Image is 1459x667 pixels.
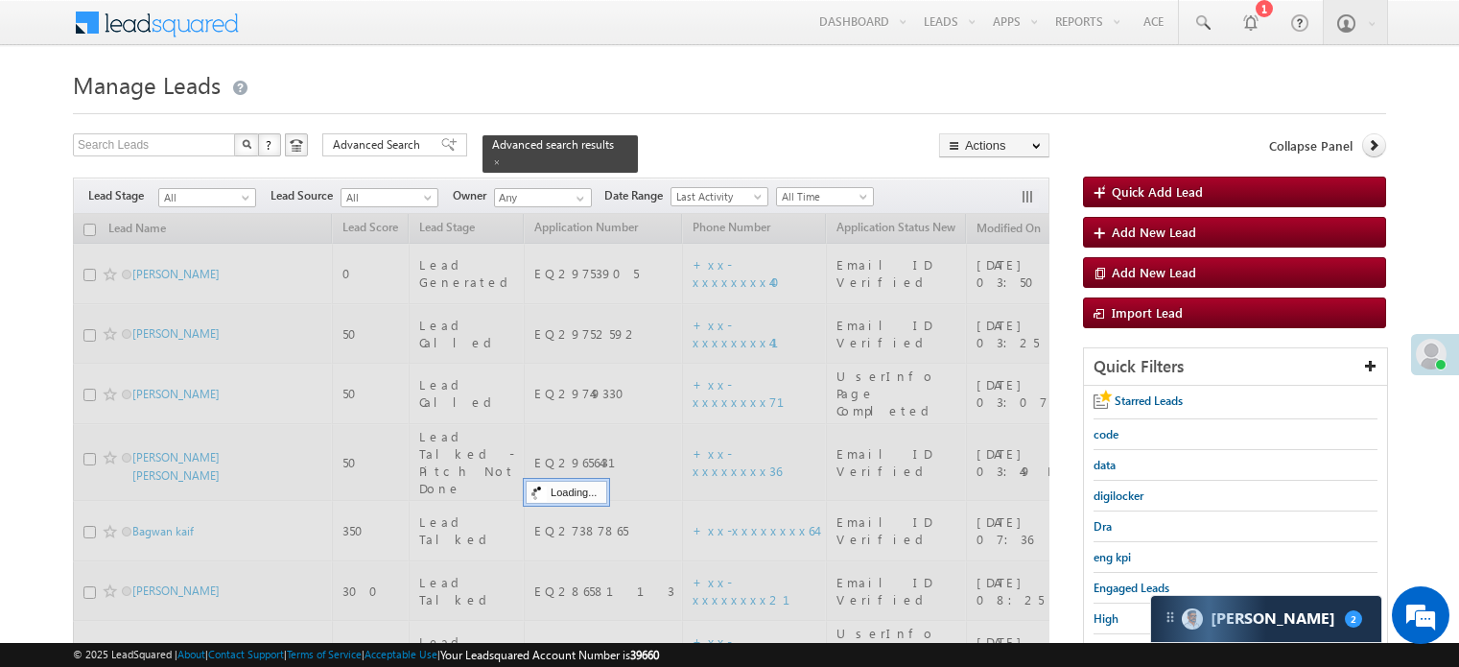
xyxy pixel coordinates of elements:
a: About [177,648,205,660]
span: All [341,189,433,206]
a: All [158,188,256,207]
a: Last Activity [671,187,768,206]
span: Lead Stage [88,187,158,204]
span: Dra [1094,519,1112,534]
a: Acceptable Use [365,648,437,660]
span: Advanced Search [333,136,426,154]
button: ? [258,133,281,156]
span: All [159,189,250,206]
span: Lead Source [271,187,341,204]
span: data [1094,458,1116,472]
span: Add New Lead [1112,224,1196,240]
img: Search [242,139,251,149]
span: 39660 [630,648,659,662]
a: Contact Support [208,648,284,660]
span: All Time [777,188,868,205]
span: digilocker [1094,488,1143,503]
span: Last Activity [671,188,763,205]
div: Quick Filters [1084,348,1387,386]
div: carter-dragCarter[PERSON_NAME]2 [1150,595,1382,643]
a: All [341,188,438,207]
button: Actions [939,133,1049,157]
span: Advanced search results [492,137,614,152]
span: ? [266,136,274,153]
span: eng kpi [1094,550,1131,564]
span: High [1094,611,1118,626]
div: Loading... [526,481,607,504]
a: Terms of Service [287,648,362,660]
span: Your Leadsquared Account Number is [440,648,659,662]
span: Add New Lead [1112,264,1196,280]
span: Import Lead [1112,304,1183,321]
span: Engaged Leads [1094,581,1169,595]
input: Type to Search [494,188,592,207]
span: Quick Add Lead [1112,183,1203,200]
span: Date Range [604,187,671,204]
span: Collapse Panel [1269,137,1353,155]
span: Starred Leads [1115,393,1183,408]
span: Owner [453,187,494,204]
span: code [1094,427,1118,441]
span: 2 [1345,610,1362,628]
a: Show All Items [566,189,590,208]
span: © 2025 LeadSquared | | | | | [73,646,659,664]
span: Manage Leads [73,69,221,100]
a: All Time [776,187,874,206]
